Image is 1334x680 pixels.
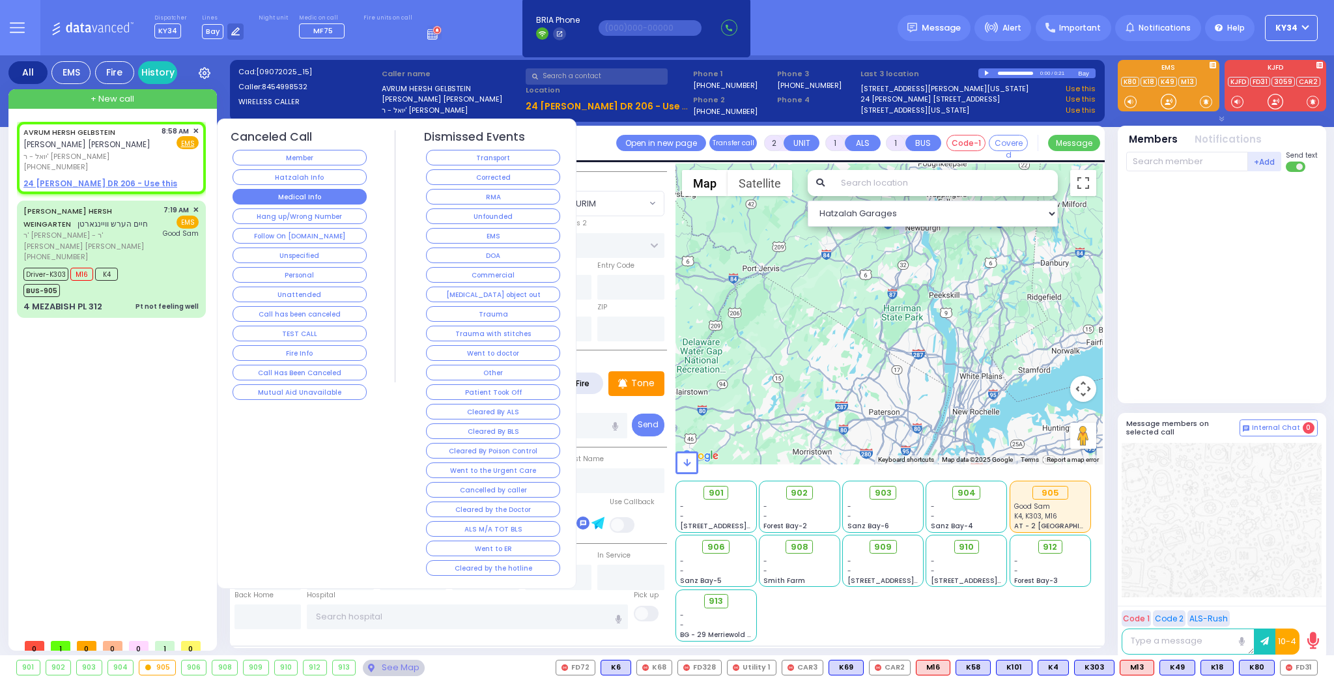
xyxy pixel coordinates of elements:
[78,218,148,229] span: חיים הערש וויינגארטן
[233,365,367,380] button: Call Has Been Canceled
[426,560,560,576] button: Cleared by the hotline
[154,23,181,38] span: KY34
[307,604,628,629] input: Search hospital
[23,139,150,150] span: [PERSON_NAME] [PERSON_NAME]
[23,300,102,313] div: 4 MEZABISH PL 312
[1228,77,1249,87] a: KJFD
[193,126,199,137] span: ✕
[1275,22,1298,34] span: KY34
[244,660,268,675] div: 909
[525,191,664,216] span: ATZEI TAMURIM
[1159,660,1195,675] div: K49
[233,189,367,205] button: Medical Info
[860,68,978,79] label: Last 3 location
[860,94,1000,105] a: 24 [PERSON_NAME] [STREET_ADDRESS]
[313,25,333,36] span: MF75
[233,150,367,165] button: Member
[1048,135,1100,151] button: Message
[847,576,971,586] span: [STREET_ADDRESS][PERSON_NAME]
[1286,150,1318,160] span: Send text
[829,660,864,675] div: K69
[1225,64,1326,74] label: KJFD
[636,660,672,675] div: K68
[363,14,412,22] label: Fire units on call
[426,502,560,517] button: Cleared by the Doctor
[1078,68,1096,78] div: Bay
[763,511,767,521] span: -
[138,61,177,84] a: History
[777,68,857,79] span: Phone 3
[996,660,1032,675] div: BLS
[95,268,118,281] span: K4
[616,135,706,151] a: Open in new page
[680,566,684,576] span: -
[874,541,892,554] span: 909
[1227,22,1245,34] span: Help
[1066,94,1096,105] a: Use this
[680,576,722,586] span: Sanz Bay-5
[709,487,724,500] span: 901
[1014,576,1058,586] span: Forest Bay-3
[597,302,607,313] label: ZIP
[23,284,60,297] span: BUS-905
[791,487,808,500] span: 902
[922,21,961,35] span: Message
[1252,423,1300,432] span: Internal Chat
[875,664,881,671] img: red-radio-icon.svg
[845,135,881,151] button: ALS
[155,641,175,651] span: 1
[1054,66,1066,81] div: 0:21
[1286,160,1307,173] label: Turn off text
[777,80,842,90] label: [PHONE_NUMBER]
[1066,105,1096,116] a: Use this
[959,541,974,554] span: 910
[1038,660,1069,675] div: K4
[1070,423,1096,449] button: Drag Pegman onto the map to open Street View
[426,541,560,556] button: Went to ER
[1286,664,1292,671] img: red-radio-icon.svg
[565,375,601,391] label: Fire
[1038,660,1069,675] div: BLS
[262,81,307,92] span: 8454998532
[233,208,367,224] button: Hang up/Wrong Number
[1296,77,1320,87] a: CAR2
[424,130,525,144] h4: Dismissed Events
[1280,660,1318,675] div: FD31
[95,61,134,84] div: Fire
[233,384,367,400] button: Mutual Aid Unavailable
[163,229,199,238] span: Good Sam
[860,105,969,116] a: [STREET_ADDRESS][US_STATE]
[727,660,776,675] div: Utility 1
[693,94,773,106] span: Phone 2
[1121,77,1139,87] a: K80
[693,80,758,90] label: [PHONE_NUMBER]
[1303,422,1314,434] span: 0
[23,178,177,189] u: 24 [PERSON_NAME] DR 206 - Use this
[597,261,634,271] label: Entry Code
[23,268,68,281] span: Driver-K303
[70,268,93,281] span: M16
[1002,22,1021,34] span: Alert
[23,162,88,172] span: [PHONE_NUMBER]
[299,14,348,22] label: Medic on call
[426,306,560,322] button: Trauma
[680,610,684,620] span: -
[680,521,803,531] span: [STREET_ADDRESS][PERSON_NAME]
[601,660,631,675] div: BLS
[1051,66,1053,81] div: /
[1153,610,1185,627] button: Code 2
[526,85,689,96] label: Location
[1120,660,1154,675] div: M13
[946,135,986,151] button: Code-1
[426,521,560,537] button: ALS M/A TOT BLS
[181,139,195,149] u: EMS
[707,541,725,554] span: 906
[77,641,96,651] span: 0
[1066,83,1096,94] a: Use this
[108,660,134,675] div: 904
[426,150,560,165] button: Transport
[680,502,684,511] span: -
[1126,419,1240,436] h5: Message members on selected call
[46,660,71,675] div: 902
[382,94,521,105] label: [PERSON_NAME] [PERSON_NAME]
